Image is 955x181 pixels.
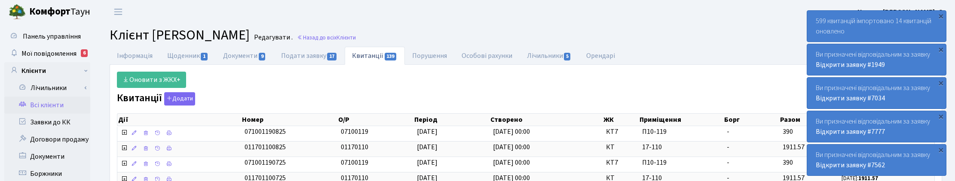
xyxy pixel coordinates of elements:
a: Клієнти [4,62,90,79]
span: 390 [783,158,793,167]
th: О/Р [337,114,413,126]
span: Клієнт [PERSON_NAME] [110,25,250,45]
a: Відкрити заявку #7034 [816,94,885,103]
a: Всі клієнти [4,97,90,114]
span: Клієнти [337,33,356,42]
th: ЖК [603,114,639,126]
span: - [727,142,729,152]
a: Відкрити заявку #7562 [816,160,885,170]
a: Документи [4,148,90,165]
a: Назад до всіхКлієнти [297,33,356,42]
span: 07100119 [341,158,368,167]
div: 6 [81,49,88,57]
th: Борг [723,114,780,126]
b: Комфорт [29,5,70,18]
span: 1 [201,53,208,60]
a: Щоденник [160,47,216,65]
th: Період [413,114,490,126]
th: Створено [490,114,603,126]
span: [DATE] [417,158,438,167]
a: Панель управління [4,28,90,45]
span: 5 [564,53,571,60]
th: Дії [117,114,241,126]
span: 071001190725 [245,158,286,167]
a: Відкрити заявку #1949 [816,60,885,69]
label: Квитанції [117,92,195,106]
span: [DATE] [417,142,438,152]
span: Панель управління [23,32,81,41]
span: 07100119 [341,127,368,136]
div: × [937,78,945,87]
a: Договори продажу [4,131,90,148]
div: Ви призначені відповідальним за заявку [807,78,946,109]
span: - [727,158,729,167]
div: × [937,45,945,54]
a: Орендарі [579,47,622,65]
span: 1911.57 [783,142,805,152]
div: Ви призначені відповідальним за заявку [807,145,946,175]
button: Квитанції [164,92,195,106]
span: 071001190825 [245,127,286,136]
th: Приміщення [639,114,723,126]
span: - [727,127,729,136]
span: [DATE] 00:00 [493,158,530,167]
span: П10-119 [642,127,720,137]
span: 17 [327,53,337,60]
span: Мої повідомлення [21,49,77,58]
span: КТ7 [606,127,635,137]
div: Ви призначені відповідальним за заявку [807,111,946,142]
span: П10-119 [642,158,720,168]
span: 139 [385,53,397,60]
a: Відкрити заявку #7777 [816,127,885,136]
div: 599 квитанцій імпортовано 14 квитанцій оновлено [807,11,946,42]
span: Таун [29,5,90,19]
a: Оновити з ЖКХ+ [117,72,186,88]
div: × [937,112,945,121]
button: Переключити навігацію [107,5,129,19]
span: [DATE] [417,127,438,136]
span: 9 [259,53,266,60]
span: [DATE] 00:00 [493,127,530,136]
a: Лічильники [520,47,579,65]
span: 17-110 [642,142,720,152]
a: Мої повідомлення6 [4,45,90,62]
a: Лічильники [10,79,90,97]
img: logo.png [9,3,26,21]
a: Додати [162,90,195,106]
div: Ви призначені відповідальним за заявку [807,44,946,75]
a: Інформація [110,47,160,65]
a: Заявки до КК [4,114,90,131]
small: Редагувати . [252,33,293,42]
a: Документи [216,47,273,65]
div: × [937,145,945,154]
a: Корчун [PERSON_NAME]. С. [857,7,945,17]
span: 01170110 [341,142,368,152]
span: 390 [783,127,793,136]
span: [DATE] 00:00 [493,142,530,152]
th: Разом [779,114,838,126]
span: КТ7 [606,158,635,168]
div: × [937,12,945,20]
th: Номер [241,114,338,126]
span: КТ [606,142,635,152]
a: Квитанції [345,47,404,65]
a: Подати заявку [274,47,345,65]
a: Порушення [405,47,454,65]
span: 011701100825 [245,142,286,152]
a: Особові рахунки [454,47,520,65]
